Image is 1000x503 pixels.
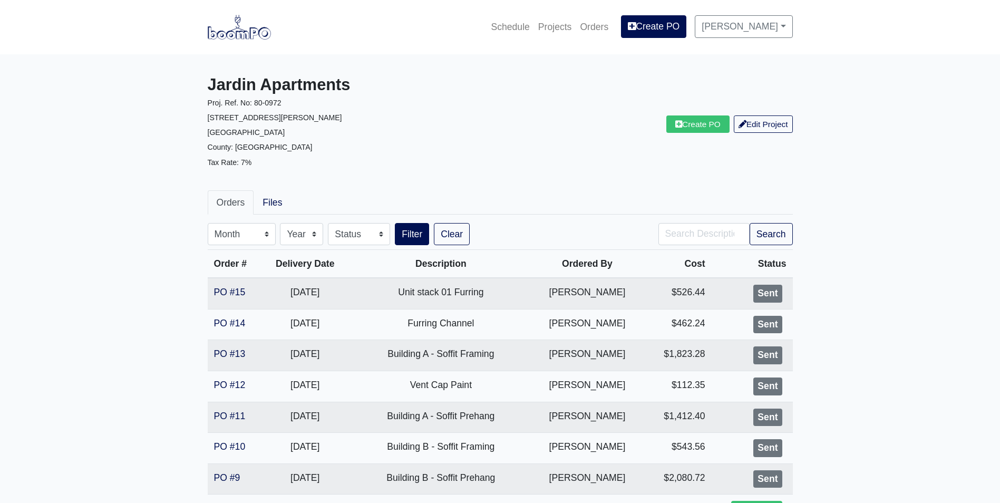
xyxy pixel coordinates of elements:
a: PO #13 [214,349,246,359]
div: Sent [753,285,782,303]
td: [DATE] [262,278,348,309]
td: [PERSON_NAME] [534,309,640,340]
a: Create PO [666,115,730,133]
th: Status [712,250,793,278]
div: Sent [753,470,782,488]
th: Delivery Date [262,250,348,278]
input: Search [658,223,750,245]
div: Sent [753,409,782,427]
a: PO #12 [214,380,246,390]
a: Orders [208,190,254,215]
small: County: [GEOGRAPHIC_DATA] [208,143,313,151]
div: Sent [753,378,782,395]
td: Building A - Soffit Prehang [348,402,534,433]
td: $462.24 [640,309,711,340]
a: PO #10 [214,441,246,452]
a: Files [254,190,291,215]
td: Unit stack 01 Furring [348,278,534,309]
td: Building A - Soffit Framing [348,340,534,371]
th: Description [348,250,534,278]
td: [PERSON_NAME] [534,433,640,464]
td: [DATE] [262,433,348,464]
h3: Jardin Apartments [208,75,492,95]
a: PO #15 [214,287,246,297]
td: Vent Cap Paint [348,371,534,402]
td: $2,080.72 [640,463,711,495]
div: Sent [753,346,782,364]
small: Tax Rate: 7% [208,158,252,167]
td: Building B - Soffit Prehang [348,463,534,495]
a: Edit Project [734,115,793,133]
a: Clear [434,223,470,245]
a: Schedule [487,15,533,38]
small: [GEOGRAPHIC_DATA] [208,128,285,137]
td: [DATE] [262,371,348,402]
td: $1,412.40 [640,402,711,433]
td: Furring Channel [348,309,534,340]
a: Create PO [621,15,686,37]
div: Sent [753,439,782,457]
td: [DATE] [262,309,348,340]
div: Sent [753,316,782,334]
td: [PERSON_NAME] [534,278,640,309]
th: Cost [640,250,711,278]
td: [PERSON_NAME] [534,340,640,371]
th: Ordered By [534,250,640,278]
td: [PERSON_NAME] [534,402,640,433]
small: Proj. Ref. No: 80-0972 [208,99,281,107]
button: Filter [395,223,429,245]
td: [DATE] [262,402,348,433]
a: [PERSON_NAME] [695,15,792,37]
a: Orders [576,15,613,38]
img: boomPO [208,15,271,39]
td: [PERSON_NAME] [534,371,640,402]
td: [DATE] [262,463,348,495]
td: $112.35 [640,371,711,402]
button: Search [750,223,793,245]
td: $526.44 [640,278,711,309]
td: [DATE] [262,340,348,371]
a: Projects [534,15,576,38]
th: Order # [208,250,263,278]
small: [STREET_ADDRESS][PERSON_NAME] [208,113,342,122]
td: Building B - Soffit Framing [348,433,534,464]
a: PO #9 [214,472,240,483]
a: PO #14 [214,318,246,328]
a: PO #11 [214,411,246,421]
td: $543.56 [640,433,711,464]
td: [PERSON_NAME] [534,463,640,495]
td: $1,823.28 [640,340,711,371]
